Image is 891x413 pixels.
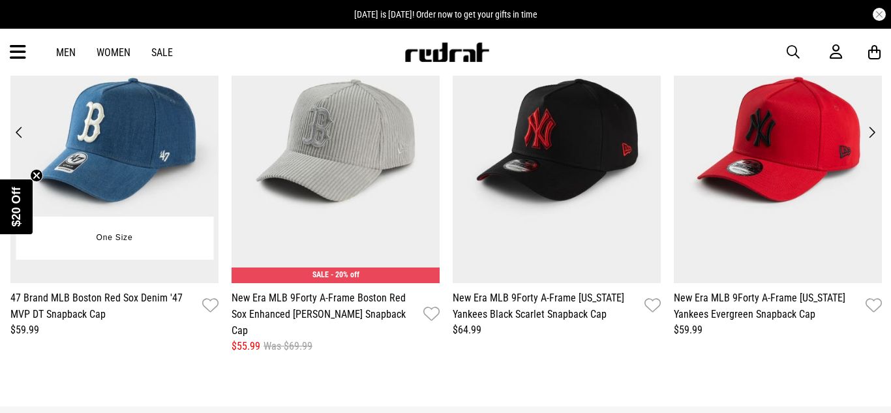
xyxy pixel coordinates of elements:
[87,226,143,250] button: One Size
[312,270,329,279] span: SALE
[10,123,28,142] button: Previous
[404,42,490,62] img: Redrat logo
[30,169,43,182] button: Close teaser
[10,322,219,338] div: $59.99
[10,187,23,226] span: $20 Off
[264,339,312,354] span: Was $69.99
[232,339,260,354] span: $55.99
[453,290,639,322] a: New Era MLB 9Forty A-Frame [US_STATE] Yankees Black Scarlet Snapback Cap
[331,270,359,279] span: - 20% off
[97,46,130,59] a: Women
[674,290,860,322] a: New Era MLB 9Forty A-Frame [US_STATE] Yankees Evergreen Snapback Cap
[863,123,881,142] button: Next
[10,290,197,322] a: 47 Brand MLB Boston Red Sox Denim '47 MVP DT Snapback Cap
[674,322,882,338] div: $59.99
[354,9,537,20] span: [DATE] is [DATE]! Order now to get your gifts in time
[151,46,173,59] a: Sale
[10,5,50,44] button: Open LiveChat chat widget
[232,290,418,339] a: New Era MLB 9Forty A-Frame Boston Red Sox Enhanced [PERSON_NAME] Snapback Cap
[56,46,76,59] a: Men
[453,322,661,338] div: $64.99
